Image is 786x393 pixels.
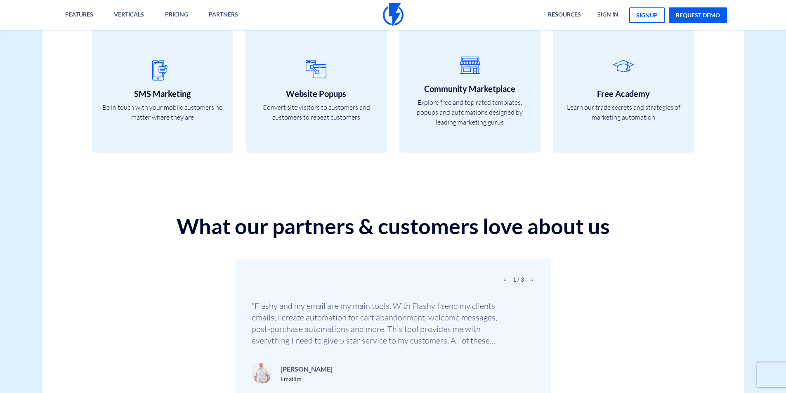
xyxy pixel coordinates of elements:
a: request demo [669,7,727,23]
span: 1 / 3 [510,276,527,283]
p: Be in touch with your mobile customers no matter where they are [100,102,225,122]
a: Free Academy Learn our trade secrets and strategies of marketing automation [553,29,694,153]
p: Explore free and top rated templates, popups and automations designed by leading marketing gurus [408,97,533,127]
h3: Website Popups [254,89,379,98]
h3: SMS Marketing [100,89,225,98]
span: Emailim [281,375,302,382]
h2: What our partners & customers love about us [42,214,744,238]
h3: Community Marketplace [408,84,533,93]
a: Website Popups Convert site visitors to customers and customers to repeat customers [245,29,387,153]
span: Previous slide [503,276,508,283]
a: Community Marketplace Explore free and top rated templates, popups and automations designed by le... [399,29,541,153]
h3: Free Academy [561,89,686,98]
p: Convert site visitors to customers and customers to repeat customers [254,102,379,122]
a: SMS Marketing Be in touch with your mobile customers no matter where they are [92,29,234,153]
p: "Flashy and my email are my main tools. With Flashy I send my clients emails, I create automation... [252,300,499,346]
p: Learn our trade secrets and strategies of marketing automation [561,102,686,122]
p: [PERSON_NAME] [281,363,333,375]
a: signup [629,7,665,23]
span: Next slide [529,276,534,283]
